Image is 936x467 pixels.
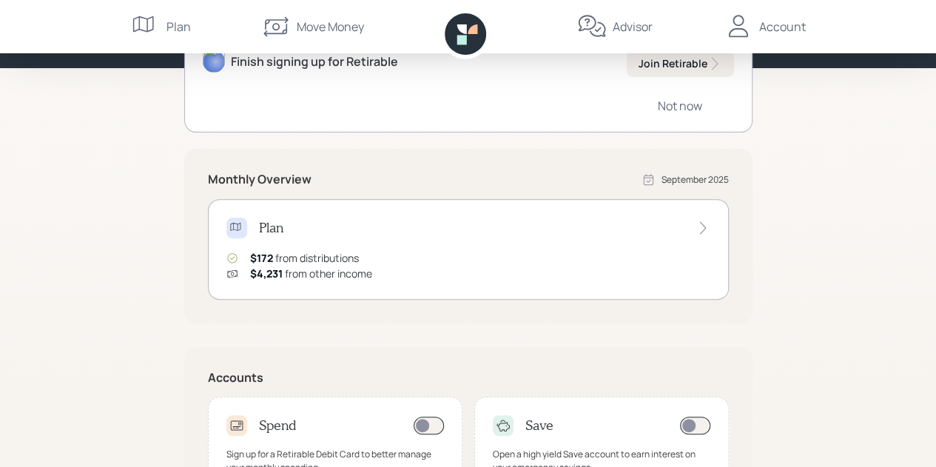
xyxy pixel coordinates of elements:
span: $4,231 [250,266,283,280]
div: Move Money [297,18,364,36]
div: from other income [250,266,372,281]
div: Account [759,18,806,36]
span: $172 [250,251,273,265]
h4: Plan [259,220,283,236]
div: from distributions [250,250,359,266]
h5: Accounts [208,371,729,385]
button: Join Retirable [627,50,734,77]
img: michael-russo-headshot.png [203,43,225,73]
h5: Monthly Overview [208,172,312,187]
div: Plan [166,18,191,36]
div: September 2025 [661,173,729,187]
h4: Save [525,417,553,434]
div: Join Retirable [639,56,722,71]
div: Not now [658,98,702,114]
div: Advisor [613,18,653,36]
div: Finish signing up for Retirable [231,53,398,70]
h4: Spend [259,417,297,434]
